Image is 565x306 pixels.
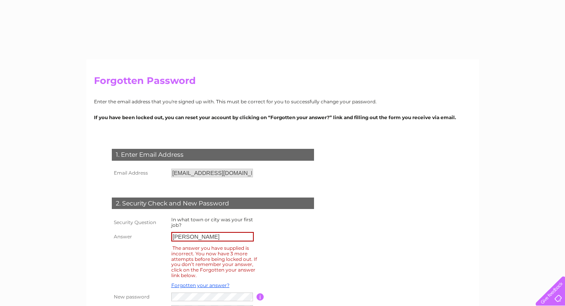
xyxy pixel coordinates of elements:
[112,149,314,161] div: 1. Enter Email Address
[171,282,230,288] a: Forgotten your answer?
[94,98,471,105] p: Enter the email address that you're signed up with. This must be correct for you to successfully ...
[110,167,169,179] th: Email Address
[171,244,257,279] div: The answer you have supplied is incorrect. You now have 3 more attempts before being locked out. ...
[110,215,169,230] th: Security Question
[112,198,314,209] div: 2. Security Check and New Password
[110,291,169,303] th: New password
[257,293,264,300] input: Information
[94,114,471,121] p: If you have been locked out, you can reset your account by clicking on “Forgotten your answer?” l...
[171,217,253,228] label: In what town or city was your first job?
[110,230,169,243] th: Answer
[94,75,471,90] h2: Forgotten Password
